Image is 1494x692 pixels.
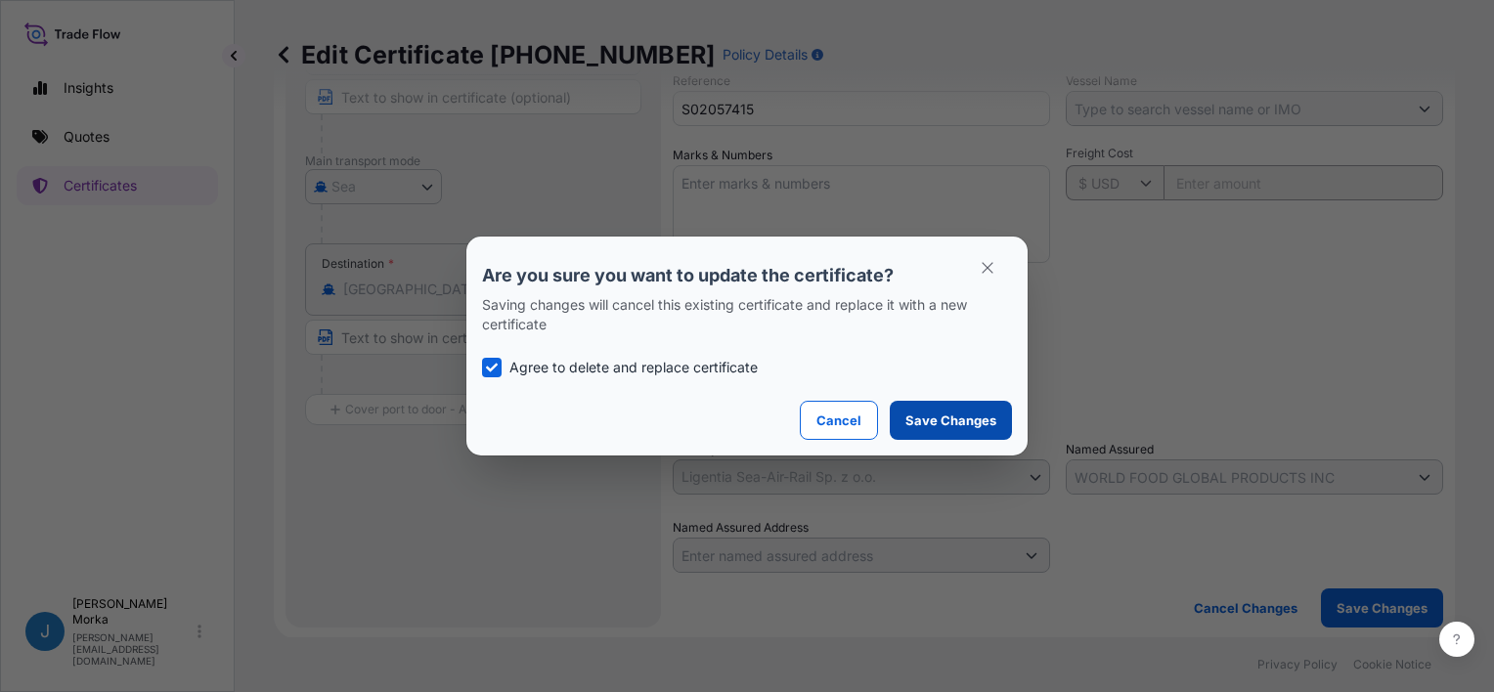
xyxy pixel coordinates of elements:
p: Saving changes will cancel this existing certificate and replace it with a new certificate [482,295,1012,334]
p: Save Changes [905,411,996,430]
button: Save Changes [890,401,1012,440]
button: Cancel [800,401,878,440]
p: Are you sure you want to update the certificate? [482,264,1012,287]
p: Cancel [816,411,861,430]
p: Agree to delete and replace certificate [509,358,758,377]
